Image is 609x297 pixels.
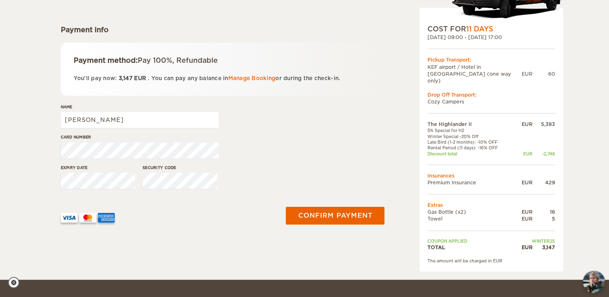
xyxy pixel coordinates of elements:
[514,151,533,157] div: EUR
[134,75,146,81] span: EUR
[427,179,514,186] td: Premium Insurance
[514,179,533,186] div: EUR
[79,213,96,223] img: mastercard
[228,75,276,81] a: Manage Booking
[119,75,132,81] span: 3,147
[427,208,514,215] td: Gas Bottle (x2)
[533,208,555,215] div: 16
[466,25,493,33] span: 11 Days
[427,238,514,244] td: Coupon applied
[61,134,219,140] label: Card number
[583,271,605,293] img: Freyja at Cozy Campers
[142,165,217,171] label: Security code
[61,25,385,35] div: Payment info
[8,277,25,288] a: Cookie settings
[514,238,555,244] td: WINTER25
[74,56,372,65] div: Payment method:
[427,91,555,98] div: Drop Off Transport:
[533,70,555,77] div: 60
[533,215,555,222] div: 5
[427,244,514,251] td: TOTAL
[98,213,115,223] img: AMEX
[61,104,219,110] label: Name
[514,121,533,128] div: EUR
[427,64,522,84] td: KEF airport / Hotel in [GEOGRAPHIC_DATA] (one way only)
[427,151,514,157] td: Discount total
[514,215,533,222] div: EUR
[533,179,555,186] div: 429
[427,34,555,41] div: [DATE] 09:00 - [DATE] 17:00
[427,56,555,63] div: Pickup Transport:
[138,56,218,64] span: Pay 100%, Refundable
[514,244,533,251] div: EUR
[427,258,555,264] div: The amount will be charged in EUR
[427,121,514,128] td: The Highlander II
[533,244,555,251] div: 3,147
[427,202,555,208] td: Extras
[533,121,555,128] div: 5,383
[427,139,514,145] td: Late Bird (1-2 months): -10% OFF
[427,98,555,105] td: Cozy Campers
[583,271,605,293] button: chat-button
[427,128,514,133] td: 5% Special for H2
[427,215,514,222] td: Towel
[74,74,372,83] p: You'll pay now: . You can pay any balance in or during the check-in.
[427,172,555,179] td: Insurances
[533,151,555,157] div: -2,746
[427,145,514,151] td: Rental Period (11 days): -16% OFF
[286,207,384,225] button: Confirm payment
[61,213,78,223] img: VISA
[427,24,555,34] div: COST FOR
[427,134,514,139] td: Winter Special -20% Off
[514,208,533,215] div: EUR
[61,165,136,171] label: Expiry date
[522,70,533,77] div: EUR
